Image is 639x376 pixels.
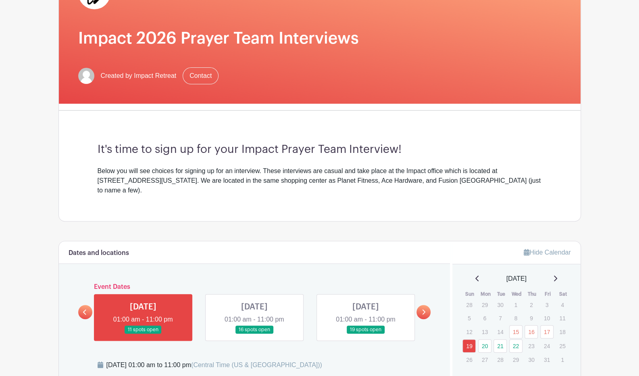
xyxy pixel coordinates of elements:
a: 21 [493,339,507,353]
p: 9 [525,312,538,324]
p: 28 [493,353,507,366]
div: Below you will see choices for signing up for an interview. These interviews are casual and take ... [98,166,542,195]
th: Fri [540,290,556,298]
p: 23 [525,340,538,352]
p: 13 [478,326,491,338]
p: 30 [525,353,538,366]
img: default-ce2991bfa6775e67f084385cd625a349d9dcbb7a52a09fb2fda1e96e2d18dcdb.png [78,68,94,84]
h1: Impact 2026 Prayer Team Interviews [78,29,561,48]
p: 6 [478,312,491,324]
p: 14 [493,326,507,338]
p: 3 [540,299,554,311]
p: 26 [462,353,476,366]
p: 2 [525,299,538,311]
th: Tue [493,290,509,298]
th: Sat [555,290,571,298]
p: 1 [509,299,522,311]
a: 17 [540,325,554,338]
h6: Dates and locations [69,249,129,257]
a: 15 [509,325,522,338]
p: 7 [493,312,507,324]
p: 11 [556,312,569,324]
p: 27 [478,353,491,366]
th: Sun [462,290,478,298]
th: Thu [524,290,540,298]
a: 20 [478,339,491,353]
p: 8 [509,312,522,324]
h6: Event Dates [92,283,417,291]
a: Contact [183,67,219,84]
p: 29 [509,353,522,366]
p: 24 [540,340,554,352]
p: 25 [556,340,569,352]
p: 30 [493,299,507,311]
a: 19 [462,339,476,353]
p: 28 [462,299,476,311]
a: 22 [509,339,522,353]
h3: It's time to sign up for your Impact Prayer Team Interview! [98,143,542,157]
p: 5 [462,312,476,324]
span: [DATE] [506,274,527,284]
p: 18 [556,326,569,338]
a: Hide Calendar [524,249,570,256]
p: 31 [540,353,554,366]
div: [DATE] 01:00 am to 11:00 pm [106,360,322,370]
p: 4 [556,299,569,311]
th: Mon [478,290,493,298]
span: Created by Impact Retreat [101,71,177,81]
th: Wed [509,290,525,298]
p: 12 [462,326,476,338]
span: (Central Time (US & [GEOGRAPHIC_DATA])) [191,361,322,368]
a: 16 [525,325,538,338]
p: 10 [540,312,554,324]
p: 1 [556,353,569,366]
p: 29 [478,299,491,311]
